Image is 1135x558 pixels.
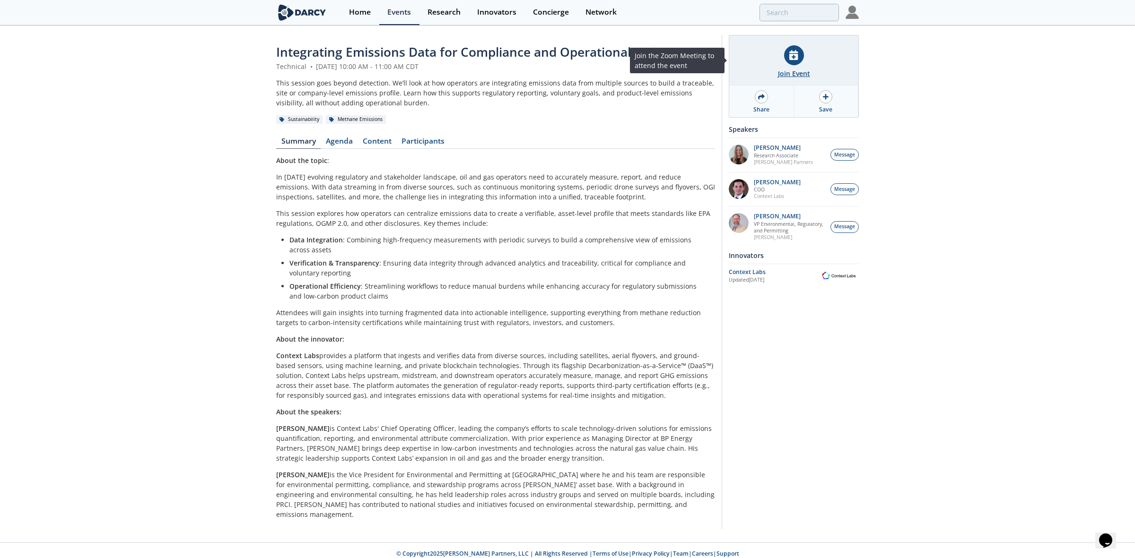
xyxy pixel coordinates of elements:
[760,4,839,21] input: Advanced Search
[754,213,826,220] p: [PERSON_NAME]
[729,121,859,137] div: Speakers
[830,183,859,195] button: Message
[593,549,629,558] a: Terms of Use
[716,549,739,558] a: Support
[276,424,330,433] strong: [PERSON_NAME]
[289,281,708,301] li: : Streamlining workflows to reduce manual burdens while enhancing accuracy for regulatory submiss...
[729,267,859,284] a: Context Labs Updated[DATE] Context Labs
[289,235,708,255] li: : Combining high-frequency measurements with periodic surveys to build a comprehensive view of em...
[276,407,341,416] strong: About the speakers:
[276,155,715,165] p: :
[326,115,386,124] div: Methane Emissions
[1095,520,1126,549] iframe: chat widget
[276,208,715,228] p: This session explores how operators can centralize emissions data to create a verifiable, asset-l...
[276,43,672,60] span: Integrating Emissions Data for Compliance and Operational Action
[308,62,314,71] span: •
[754,179,801,186] p: [PERSON_NAME]
[754,234,826,240] p: [PERSON_NAME]
[276,335,344,343] strong: About the innovator:
[387,9,411,16] div: Events
[729,247,859,264] div: Innovators
[349,9,371,16] div: Home
[729,276,819,284] div: Updated [DATE]
[819,105,832,114] div: Save
[396,137,449,149] a: Participants
[830,149,859,161] button: Message
[819,270,859,281] img: Context Labs
[754,193,801,199] p: Context Labs
[729,179,749,199] img: 501ea5c4-0272-445a-a9c3-1e215b6764fd
[289,258,708,278] li: : Ensuring data integrity through advanced analytics and traceability, critical for compliance an...
[276,308,715,327] p: Attendees will gain insights into turning fragmented data into actionable intelligence, supportin...
[533,9,569,16] div: Concierge
[276,137,321,149] a: Summary
[276,78,715,108] div: This session goes beyond detection. We’ll look at how operators are integrating emissions data fr...
[834,151,855,159] span: Message
[585,9,617,16] div: Network
[846,6,859,19] img: Profile
[632,549,670,558] a: Privacy Policy
[754,145,813,151] p: [PERSON_NAME]
[754,159,813,165] p: [PERSON_NAME] Partners
[754,186,801,193] p: COO
[358,137,396,149] a: Content
[276,470,330,479] strong: [PERSON_NAME]
[729,213,749,233] img: ed2b4adb-f152-4947-b39b-7b15fa9ececc
[289,282,361,291] strong: Operational Efficiency
[218,549,917,558] p: © Copyright 2025 [PERSON_NAME] Partners, LLC | All Rights Reserved | | | | |
[321,137,358,149] a: Agenda
[276,351,319,360] strong: Context Labs
[834,186,855,193] span: Message
[276,351,715,400] p: provides a platform that ingests and verifies data from diverse sources, including satellites, ae...
[276,156,327,165] strong: About the topic
[692,549,713,558] a: Careers
[673,549,689,558] a: Team
[754,221,826,234] p: VP Environmental, Regulatory, and Permitting
[778,69,810,78] div: Join Event
[834,223,855,231] span: Message
[477,9,516,16] div: Innovators
[753,105,769,114] div: Share
[754,152,813,159] p: Research Associate
[729,268,819,276] div: Context Labs
[276,115,323,124] div: Sustainability
[428,9,461,16] div: Research
[289,258,379,267] strong: Verification & Transparency
[289,235,343,244] strong: Data Integration
[830,221,859,233] button: Message
[276,470,715,519] p: is the Vice President for Environmental and Permitting at [GEOGRAPHIC_DATA] where he and his team...
[276,423,715,463] p: is Context Labs' Chief Operating Officer, leading the company’s efforts to scale technology-drive...
[276,4,328,21] img: logo-wide.svg
[276,172,715,202] p: In [DATE] evolving regulatory and stakeholder landscape, oil and gas operators need to accurately...
[276,61,715,71] div: Technical [DATE] 10:00 AM - 11:00 AM CDT
[729,145,749,164] img: 1e06ca1f-8078-4f37-88bf-70cc52a6e7bd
